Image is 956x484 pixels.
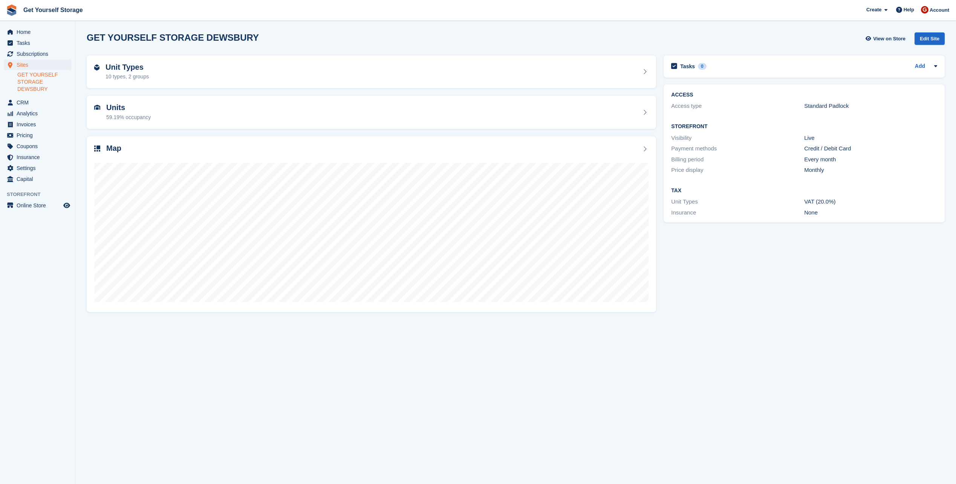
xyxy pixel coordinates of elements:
[17,200,62,211] span: Online Store
[4,119,71,130] a: menu
[930,6,949,14] span: Account
[671,188,937,194] h2: Tax
[4,152,71,162] a: menu
[671,155,804,164] div: Billing period
[17,60,62,70] span: Sites
[6,5,17,16] img: stora-icon-8386f47178a22dfd0bd8f6a31ec36ba5ce8667c1dd55bd0f319d3a0aa187defe.svg
[4,130,71,141] a: menu
[671,102,804,110] div: Access type
[17,38,62,48] span: Tasks
[921,6,928,14] img: James Brocklehurst
[4,174,71,184] a: menu
[87,96,656,129] a: Units 59.19% occupancy
[20,4,86,16] a: Get Yourself Storage
[864,32,909,45] a: View on Store
[671,124,937,130] h2: Storefront
[915,32,945,45] div: Edit Site
[4,97,71,108] a: menu
[17,174,62,184] span: Capital
[17,71,71,93] a: GET YOURSELF STORAGE DEWSBURY
[94,146,100,152] img: map-icn-33ee37083ee616e46c38cad1a60f524a97daa1e2b2c8c0bc3eb3415660979fc1.svg
[17,163,62,173] span: Settings
[804,102,937,110] div: Standard Padlock
[804,166,937,175] div: Monthly
[671,198,804,206] div: Unit Types
[106,63,149,72] h2: Unit Types
[94,64,99,70] img: unit-type-icn-2b2737a686de81e16bb02015468b77c625bbabd49415b5ef34ead5e3b44a266d.svg
[680,63,695,70] h2: Tasks
[4,163,71,173] a: menu
[4,49,71,59] a: menu
[698,63,707,70] div: 0
[17,27,62,37] span: Home
[4,108,71,119] a: menu
[106,73,149,81] div: 10 types, 2 groups
[106,113,151,121] div: 59.19% occupancy
[804,144,937,153] div: Credit / Debit Card
[7,191,75,198] span: Storefront
[17,130,62,141] span: Pricing
[4,60,71,70] a: menu
[671,92,937,98] h2: ACCESS
[17,152,62,162] span: Insurance
[4,200,71,211] a: menu
[904,6,914,14] span: Help
[106,103,151,112] h2: Units
[804,134,937,142] div: Live
[4,141,71,152] a: menu
[804,208,937,217] div: None
[17,141,62,152] span: Coupons
[873,35,906,43] span: View on Store
[87,32,259,43] h2: GET YOURSELF STORAGE DEWSBURY
[671,144,804,153] div: Payment methods
[94,105,100,110] img: unit-icn-7be61d7bf1b0ce9d3e12c5938cc71ed9869f7b940bace4675aadf7bd6d80202e.svg
[87,55,656,89] a: Unit Types 10 types, 2 groups
[17,108,62,119] span: Analytics
[87,136,656,312] a: Map
[671,208,804,217] div: Insurance
[17,97,62,108] span: CRM
[17,49,62,59] span: Subscriptions
[866,6,881,14] span: Create
[804,155,937,164] div: Every month
[915,62,925,71] a: Add
[804,198,937,206] div: VAT (20.0%)
[62,201,71,210] a: Preview store
[915,32,945,48] a: Edit Site
[671,134,804,142] div: Visibility
[4,38,71,48] a: menu
[671,166,804,175] div: Price display
[17,119,62,130] span: Invoices
[106,144,121,153] h2: Map
[4,27,71,37] a: menu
